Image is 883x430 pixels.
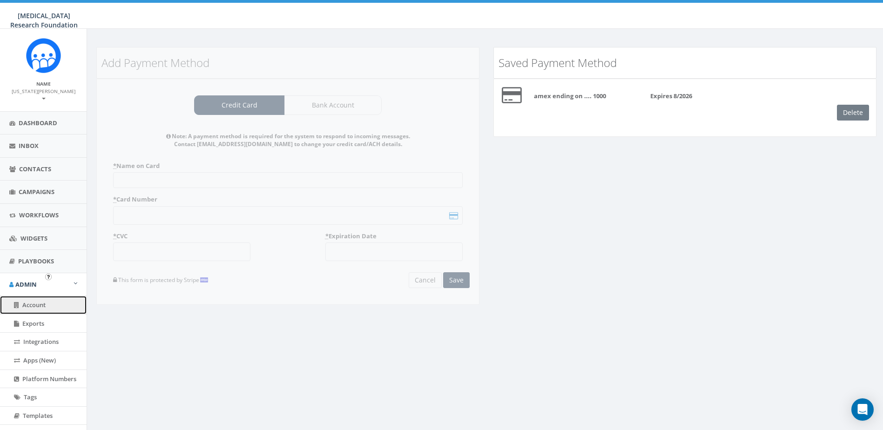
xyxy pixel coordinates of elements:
[19,188,54,196] span: Campaigns
[499,57,871,69] h3: Saved Payment Method
[26,38,61,73] img: Rally_Corp_Icon.png
[19,119,57,127] span: Dashboard
[18,257,54,265] span: Playbooks
[22,319,44,328] span: Exports
[650,92,692,100] b: Expires 8/2026
[15,280,37,289] span: Admin
[851,398,874,421] div: Open Intercom Messenger
[23,337,59,346] span: Integrations
[45,274,52,280] button: Open In-App Guide
[24,393,37,401] span: Tags
[12,87,75,102] a: [US_STATE][PERSON_NAME]
[19,211,59,219] span: Workflows
[19,141,39,150] span: Inbox
[10,11,78,29] span: [MEDICAL_DATA] Research Foundation
[534,92,606,100] b: amex ending on .... 1000
[23,356,56,364] span: Apps (New)
[22,301,46,309] span: Account
[23,411,53,420] span: Templates
[36,81,51,87] small: Name
[22,375,76,383] span: Platform Numbers
[12,88,75,102] small: [US_STATE][PERSON_NAME]
[20,234,47,242] span: Widgets
[19,165,51,173] span: Contacts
